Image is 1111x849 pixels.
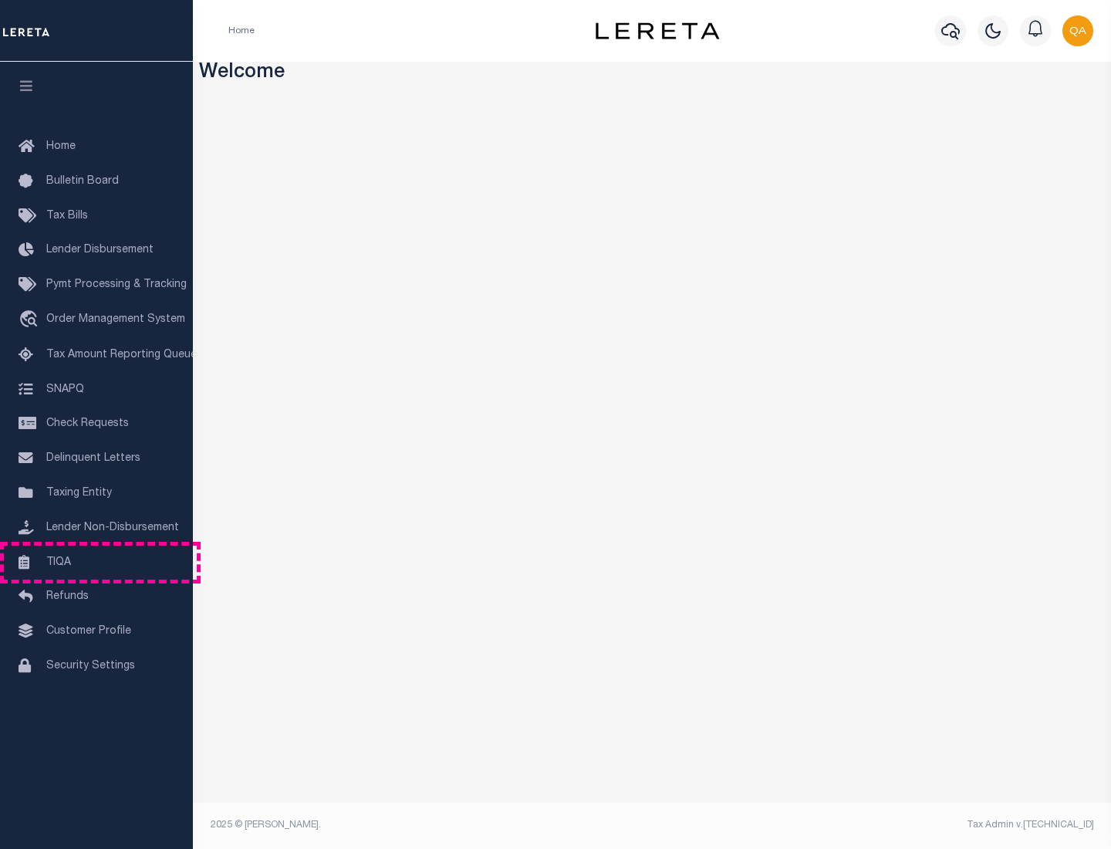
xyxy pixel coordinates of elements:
[1062,15,1093,46] img: svg+xml;base64,PHN2ZyB4bWxucz0iaHR0cDovL3d3dy53My5vcmcvMjAwMC9zdmciIHBvaW50ZXItZXZlbnRzPSJub25lIi...
[46,245,154,255] span: Lender Disbursement
[46,523,179,533] span: Lender Non-Disbursement
[46,591,89,602] span: Refunds
[46,279,187,290] span: Pymt Processing & Tracking
[46,418,129,429] span: Check Requests
[46,488,112,499] span: Taxing Entity
[46,453,140,464] span: Delinquent Letters
[199,818,653,832] div: 2025 © [PERSON_NAME].
[596,22,719,39] img: logo-dark.svg
[19,310,43,330] i: travel_explore
[46,661,135,671] span: Security Settings
[46,314,185,325] span: Order Management System
[46,211,88,222] span: Tax Bills
[46,176,119,187] span: Bulletin Board
[46,626,131,637] span: Customer Profile
[46,141,76,152] span: Home
[46,350,197,360] span: Tax Amount Reporting Queue
[46,556,71,567] span: TIQA
[664,818,1094,832] div: Tax Admin v.[TECHNICAL_ID]
[199,62,1106,86] h3: Welcome
[228,24,255,38] li: Home
[46,384,84,394] span: SNAPQ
